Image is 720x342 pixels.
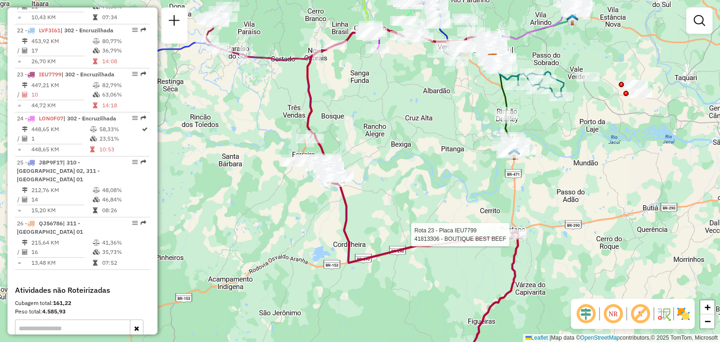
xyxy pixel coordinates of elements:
td: 16 [31,247,92,257]
span: QJS6786 [39,220,63,227]
div: Atividade não roteirizada - LUCIANA DOS SANTOS C [624,80,648,89]
td: / [17,134,22,143]
td: 448,65 KM [31,125,90,134]
td: 35,73% [102,247,146,257]
i: % de utilização do peso [93,187,100,193]
td: 44,72 KM [31,101,92,110]
div: Atividade não roteirizada - VARLETH LUCAS DE FRE [629,89,652,98]
em: Opções [132,27,138,33]
span: 23 - [17,71,114,78]
img: Exibir/Ocultar setores [676,306,691,321]
td: 215,64 KM [31,238,92,247]
strong: 161,22 [53,299,71,306]
span: | [549,335,551,341]
span: 26 - [17,220,83,235]
em: Rota exportada [141,115,146,121]
img: Rio Pardo [508,148,520,160]
em: Opções [132,159,138,165]
i: Tempo total em rota [93,208,97,213]
td: 10 [31,90,92,99]
span: 25 - [17,159,100,183]
span: | 310 - [GEOGRAPHIC_DATA] 02, 311 - [GEOGRAPHIC_DATA] 01 [17,159,100,183]
td: 58,33% [99,125,141,134]
span: Exibir rótulo [629,303,652,325]
div: Atividade não roteirizada - BAR DO FLAVINHO [576,72,600,82]
span: | 302 - Encruzilhada [63,115,116,122]
td: 10:53 [99,145,141,154]
a: Zoom in [700,300,714,314]
img: Venâncio Aires [566,14,578,26]
td: 17 [31,46,92,55]
i: % de utilização do peso [93,240,100,245]
td: 08:26 [102,206,146,215]
td: 46,84% [102,195,146,204]
td: 07:52 [102,258,146,268]
i: Distância Total [22,126,28,132]
td: / [17,247,22,257]
td: 1 [31,134,90,143]
span: − [705,315,711,327]
i: Tempo total em rota [93,260,97,266]
em: Opções [132,115,138,121]
i: Distância Total [22,38,28,44]
i: Total de Atividades [22,92,28,97]
td: / [17,90,22,99]
td: = [17,101,22,110]
span: + [705,301,711,313]
i: % de utilização da cubagem [93,197,100,202]
span: | 302 - Encruzilhada [60,27,113,34]
a: Leaflet [525,335,548,341]
i: Total de Atividades [22,249,28,255]
i: % de utilização da cubagem [93,249,100,255]
i: Total de Atividades [22,136,28,141]
span: | 302 - Encruzilhada [61,71,114,78]
i: Tempo total em rota [93,103,97,108]
i: Distância Total [22,187,28,193]
td: 448,65 KM [31,145,90,154]
td: 82,79% [102,81,146,90]
a: Exibir filtros [690,11,709,30]
td: 48,08% [102,186,146,195]
div: Atividade não roteirizada - ANTONIO AQUELINO ESPEREDIAO [216,2,240,11]
td: = [17,206,22,215]
td: / [17,195,22,204]
td: 15,20 KM [31,206,92,215]
td: = [17,145,22,154]
td: 14:18 [102,101,146,110]
td: 26,70 KM [31,57,92,66]
a: Nova sessão e pesquisa [165,11,184,32]
a: OpenStreetMap [580,335,620,341]
span: Ocultar deslocamento [575,303,597,325]
i: Total de Atividades [22,48,28,53]
td: / [17,46,22,55]
i: % de utilização do peso [93,38,100,44]
td: 453,92 KM [31,37,92,46]
i: Tempo total em rota [93,15,97,20]
strong: 4.585,93 [42,308,66,315]
img: CDD Santa Cruz do Sul [487,53,499,66]
em: Opções [132,71,138,77]
td: = [17,13,22,22]
i: Tempo total em rota [93,59,97,64]
i: Tempo total em rota [90,147,95,152]
h4: Atividades não Roteirizadas [15,286,150,295]
span: JBP9F17 [39,159,63,166]
td: 80,77% [102,37,146,46]
img: Santa Cruz FAD [487,52,499,64]
td: 36,79% [102,46,146,55]
em: Rota exportada [141,220,146,226]
td: = [17,57,22,66]
td: 10,43 KM [31,13,92,22]
span: LVF3I61 [39,27,60,34]
i: Distância Total [22,240,28,245]
td: = [17,258,22,268]
td: 14 [31,195,92,204]
i: Rota otimizada [142,126,148,132]
td: 14:08 [102,57,146,66]
div: Cubagem total: [15,299,150,307]
em: Opções [132,220,138,226]
em: Rota exportada [141,159,146,165]
span: 24 - [17,115,116,122]
td: 13,48 KM [31,258,92,268]
td: 07:34 [102,13,146,22]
